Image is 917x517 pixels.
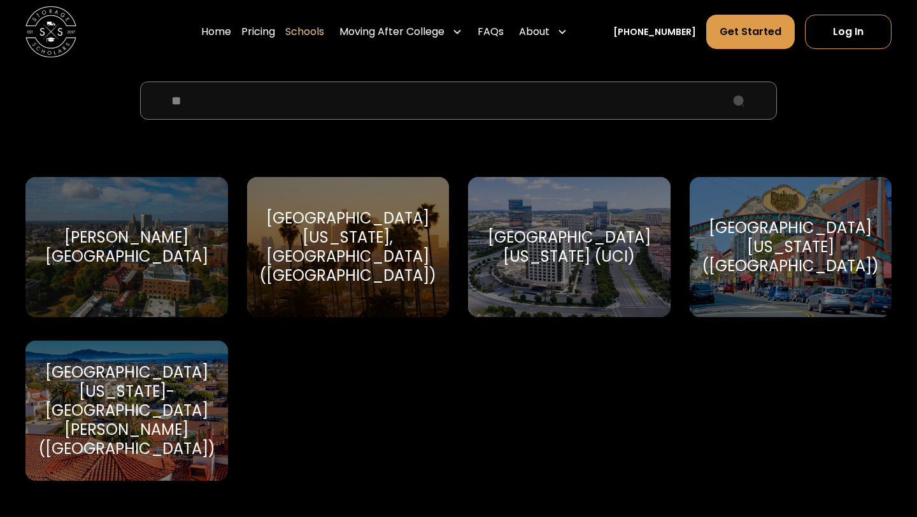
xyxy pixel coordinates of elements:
[613,25,696,39] a: [PHONE_NUMBER]
[514,14,572,50] div: About
[41,228,213,266] div: [PERSON_NAME][GEOGRAPHIC_DATA]
[259,209,436,285] div: [GEOGRAPHIC_DATA][US_STATE], [GEOGRAPHIC_DATA] ([GEOGRAPHIC_DATA])
[25,6,76,57] img: Storage Scholars main logo
[468,177,671,317] a: Go to selected school
[478,14,504,50] a: FAQs
[805,15,892,49] a: Log In
[702,218,879,276] div: [GEOGRAPHIC_DATA][US_STATE] ([GEOGRAPHIC_DATA])
[483,228,655,266] div: [GEOGRAPHIC_DATA][US_STATE] (UCI)
[25,81,892,511] form: School Select Form
[706,15,795,49] a: Get Started
[339,24,444,39] div: Moving After College
[25,177,228,317] a: Go to selected school
[201,14,231,50] a: Home
[25,341,228,481] a: Go to selected school
[241,14,275,50] a: Pricing
[25,6,76,57] a: home
[690,177,892,317] a: Go to selected school
[247,177,450,317] a: Go to selected school
[38,363,215,458] div: [GEOGRAPHIC_DATA][US_STATE]-[GEOGRAPHIC_DATA][PERSON_NAME] ([GEOGRAPHIC_DATA])
[285,14,324,50] a: Schools
[334,14,467,50] div: Moving After College
[519,24,550,39] div: About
